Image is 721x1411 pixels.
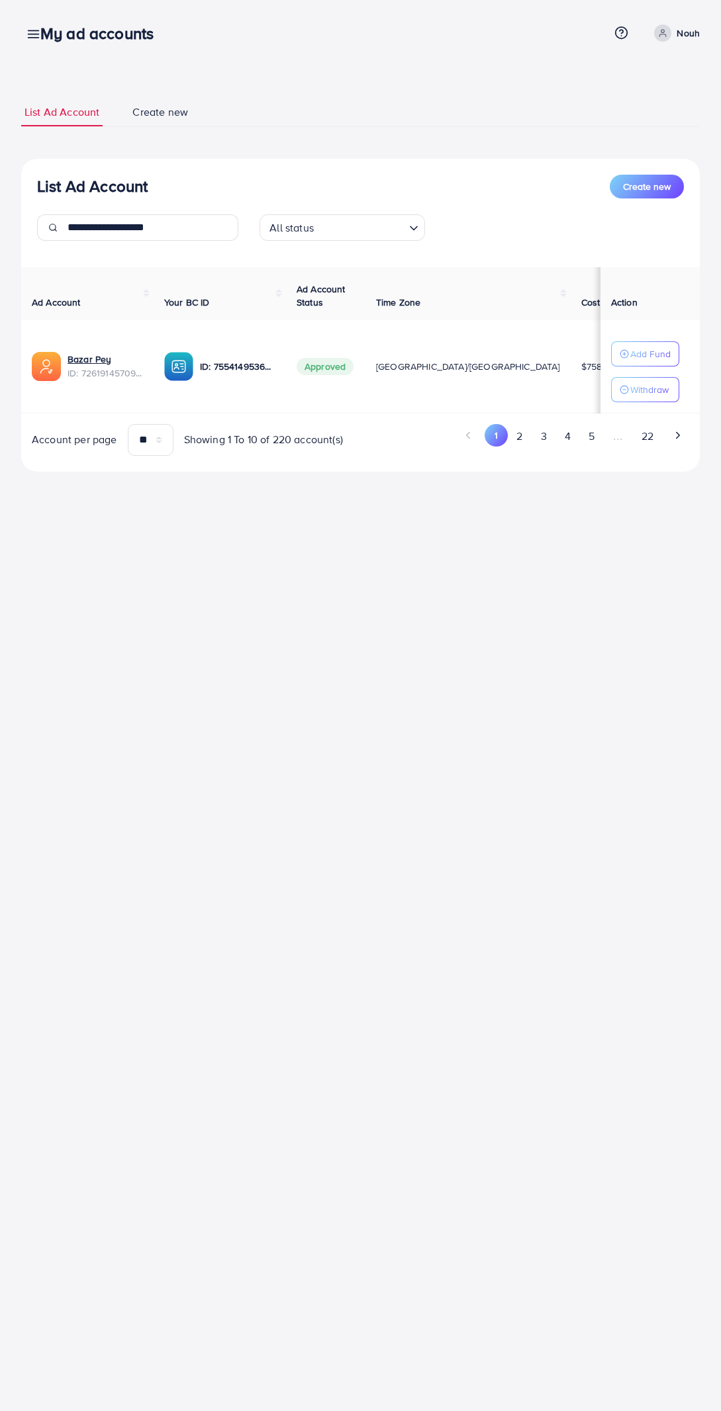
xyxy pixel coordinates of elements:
img: ic-ads-acc.e4c84228.svg [32,352,61,381]
button: Go to page 2 [508,424,532,449]
iframe: Chat [665,1351,711,1401]
span: Showing 1 To 10 of 220 account(s) [184,432,343,447]
button: Withdraw [611,377,679,402]
div: <span class='underline'>Bazar Pey</span></br>7261914570963337217 [68,353,143,380]
span: Cost [581,296,601,309]
span: Ad Account Status [297,282,346,309]
span: Account per page [32,432,117,447]
ul: Pagination [371,424,690,449]
p: Withdraw [630,382,669,398]
button: Add Fund [611,341,679,366]
button: Go to page 22 [632,424,662,449]
span: Your BC ID [164,296,210,309]
img: ic-ba-acc.ded83a64.svg [164,352,193,381]
p: Add Fund [630,346,671,362]
span: Time Zone [376,296,420,309]
button: Create new [610,175,684,198]
span: Approved [297,358,354,375]
h3: List Ad Account [37,177,148,196]
h3: My ad accounts [40,24,164,43]
span: All status [267,218,316,237]
button: Go to next page [666,424,689,447]
button: Go to page 1 [485,424,508,447]
span: Action [611,296,638,309]
span: List Ad Account [24,105,99,120]
span: ID: 7261914570963337217 [68,366,143,380]
span: Ad Account [32,296,81,309]
button: Go to page 3 [532,424,555,449]
span: Create new [132,105,188,120]
a: Bazar Pey [68,353,111,366]
div: Search for option [260,214,425,241]
span: $758.11 [581,360,610,373]
a: Nouh [649,24,700,42]
input: Search for option [318,216,404,237]
p: ID: 7554149536726417425 [200,359,275,374]
span: [GEOGRAPHIC_DATA]/[GEOGRAPHIC_DATA] [376,360,560,373]
span: Create new [623,180,671,193]
p: Nouh [677,25,700,41]
button: Go to page 4 [555,424,579,449]
button: Go to page 5 [579,424,603,449]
